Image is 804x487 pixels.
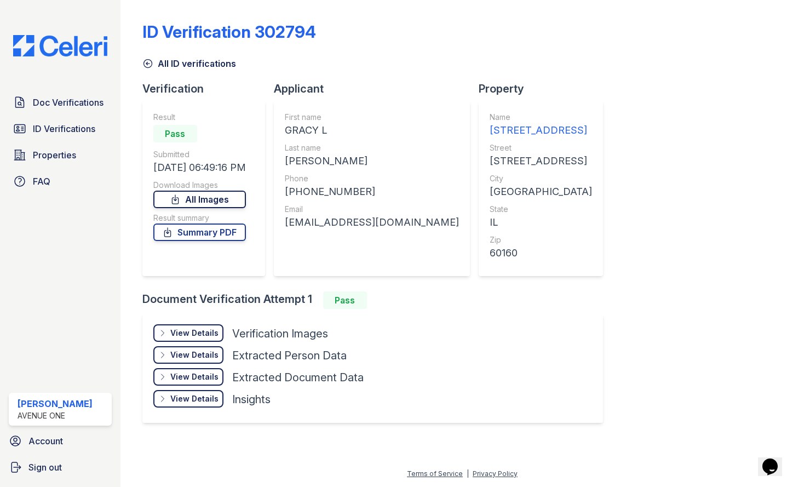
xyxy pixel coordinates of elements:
div: Extracted Person Data [232,348,347,363]
div: Zip [490,234,592,245]
div: Result [153,112,246,123]
span: Account [28,434,63,448]
span: Properties [33,148,76,162]
a: ID Verifications [9,118,112,140]
div: Download Images [153,180,246,191]
a: Doc Verifications [9,91,112,113]
div: Avenue One [18,410,93,421]
div: Submitted [153,149,246,160]
a: All ID verifications [142,57,236,70]
a: FAQ [9,170,112,192]
div: Pass [153,125,197,142]
div: Property [479,81,612,96]
img: CE_Logo_Blue-a8612792a0a2168367f1c8372b55b34899dd931a85d93a1a3d3e32e68fde9ad4.png [4,35,116,56]
a: Sign out [4,456,116,478]
iframe: chat widget [758,443,793,476]
span: ID Verifications [33,122,95,135]
a: Account [4,430,116,452]
div: Verification [142,81,274,96]
div: [PHONE_NUMBER] [285,184,459,199]
a: All Images [153,191,246,208]
div: [STREET_ADDRESS] [490,153,592,169]
a: Privacy Policy [473,469,518,478]
div: Email [285,204,459,215]
div: Verification Images [232,326,328,341]
a: Terms of Service [407,469,463,478]
div: Name [490,112,592,123]
div: IL [490,215,592,230]
div: Applicant [274,81,479,96]
div: [STREET_ADDRESS] [490,123,592,138]
div: GRACY L [285,123,459,138]
div: 60160 [490,245,592,261]
div: View Details [170,393,219,404]
div: Phone [285,173,459,184]
div: View Details [170,371,219,382]
div: [PERSON_NAME] [18,397,93,410]
a: Summary PDF [153,224,246,241]
a: Name [STREET_ADDRESS] [490,112,592,138]
div: Extracted Document Data [232,370,364,385]
div: [DATE] 06:49:16 PM [153,160,246,175]
div: Pass [323,291,367,309]
span: FAQ [33,175,50,188]
div: City [490,173,592,184]
div: Document Verification Attempt 1 [142,291,612,309]
a: Properties [9,144,112,166]
div: State [490,204,592,215]
span: Sign out [28,461,62,474]
div: Last name [285,142,459,153]
div: ID Verification 302794 [142,22,316,42]
div: | [467,469,469,478]
div: [PERSON_NAME] [285,153,459,169]
div: [GEOGRAPHIC_DATA] [490,184,592,199]
div: Insights [232,392,271,407]
div: Street [490,142,592,153]
div: View Details [170,350,219,360]
span: Doc Verifications [33,96,104,109]
div: View Details [170,328,219,339]
div: [EMAIL_ADDRESS][DOMAIN_NAME] [285,215,459,230]
div: Result summary [153,213,246,224]
div: First name [285,112,459,123]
